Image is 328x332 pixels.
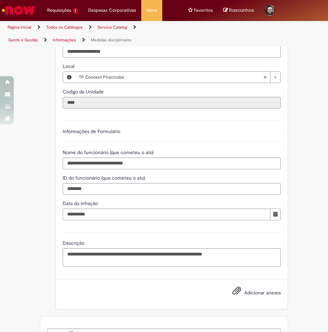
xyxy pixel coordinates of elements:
button: Adicionar anexos [230,284,243,300]
span: 1 [73,8,78,14]
a: Gente e Gestão [8,37,38,43]
button: Mostrar calendário para Data da infração [270,209,281,220]
span: Nome do funcionário (que cometeu o ato) [63,149,155,155]
span: Requisições [47,7,71,14]
input: Código da Unidade [63,97,281,109]
a: Medidas disciplinares [91,37,132,43]
input: ID do funcionário (que cometeu o ato) [63,183,281,195]
textarea: Descrição [63,248,281,267]
a: Service Catalog [98,24,127,30]
span: Data da infração [63,200,99,207]
span: Despesas Corporativas [88,7,136,14]
a: TP Connext PiracicabaLimpar campo Local [75,72,280,83]
button: Local, Visualizar este registro TP Connext Piracicaba [63,72,75,83]
a: Informações [53,37,76,43]
ul: Trilhas de página [5,21,159,47]
span: Adicionar anexos [244,290,281,296]
span: Descrição [63,240,86,246]
span: Rascunhos [229,7,254,13]
input: Data da infração 27 August 2025 Wednesday [63,209,270,220]
span: TP Connext Piracicaba [79,72,263,83]
a: No momento, sua lista de rascunhos tem 0 Itens [223,7,254,13]
img: ServiceNow [1,3,36,17]
span: More [146,7,157,14]
label: Somente leitura - Código da Unidade [63,88,105,95]
span: Local [63,63,76,69]
input: Nome do funcionário (que cometeu o ato) [63,158,281,169]
span: ID do funcionário (que cometeu o ato) [63,175,146,181]
a: Todos os Catálogos [46,24,83,30]
a: Página inicial [8,24,31,30]
input: Telefone de Contato [63,46,281,58]
span: Favoritos [194,7,213,14]
span: Somente leitura - Código da Unidade [63,89,105,95]
label: Informações de Formulário [63,128,120,134]
abbr: Limpar campo Local [260,72,270,83]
